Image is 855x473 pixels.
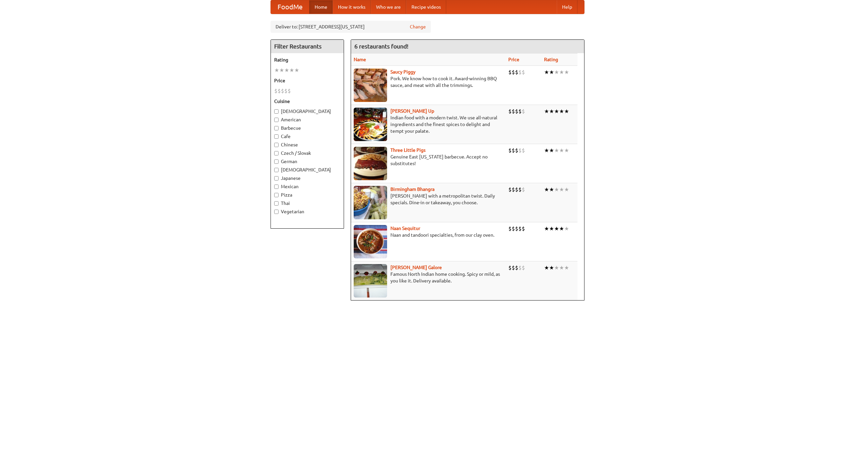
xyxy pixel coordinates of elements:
[406,0,446,14] a: Recipe videos
[518,108,522,115] li: $
[544,147,549,154] li: ★
[274,150,340,156] label: Czech / Slovak
[549,147,554,154] li: ★
[522,69,525,76] li: $
[274,118,279,122] input: American
[274,158,340,165] label: German
[354,108,387,141] img: curryup.jpg
[544,57,558,62] a: Rating
[354,186,387,219] img: bhangra.jpg
[549,186,554,193] li: ★
[390,226,420,231] a: Naan Sequitur
[508,69,512,76] li: $
[354,193,503,206] p: [PERSON_NAME] with a metropolitan twist. Daily specials. Dine-in or takeaway, you choose.
[512,264,515,271] li: $
[274,109,279,114] input: [DEMOGRAPHIC_DATA]
[508,225,512,232] li: $
[564,69,569,76] li: ★
[549,108,554,115] li: ★
[390,147,425,153] a: Three Little Pigs
[522,147,525,154] li: $
[549,264,554,271] li: ★
[274,175,340,182] label: Japanese
[544,69,549,76] li: ★
[333,0,371,14] a: How it works
[512,108,515,115] li: $
[274,166,340,173] label: [DEMOGRAPHIC_DATA]
[515,264,518,271] li: $
[354,75,503,89] p: Pork. We know how to cook it. Award-winning BBQ sauce, and meat with all the trimmings.
[274,141,340,148] label: Chinese
[288,87,291,95] li: $
[390,108,434,114] a: [PERSON_NAME] Up
[274,193,279,197] input: Pizza
[564,264,569,271] li: ★
[512,69,515,76] li: $
[557,0,577,14] a: Help
[274,56,340,63] h5: Rating
[518,69,522,76] li: $
[354,271,503,284] p: Famous North Indian home cooking. Spicy or mild, as you like it. Delivery available.
[559,108,564,115] li: ★
[564,186,569,193] li: ★
[274,108,340,115] label: [DEMOGRAPHIC_DATA]
[544,108,549,115] li: ★
[508,186,512,193] li: $
[284,67,289,74] li: ★
[564,147,569,154] li: ★
[390,187,435,192] b: Birmingham Bhangra
[274,185,279,189] input: Mexican
[518,147,522,154] li: $
[274,192,340,198] label: Pizza
[518,225,522,232] li: $
[508,264,512,271] li: $
[522,108,525,115] li: $
[564,108,569,115] li: ★
[508,57,519,62] a: Price
[284,87,288,95] li: $
[544,186,549,193] li: ★
[354,57,366,62] a: Name
[522,225,525,232] li: $
[274,151,279,155] input: Czech / Slovak
[271,21,431,33] div: Deliver to: [STREET_ADDRESS][US_STATE]
[274,87,278,95] li: $
[274,77,340,84] h5: Price
[522,264,525,271] li: $
[274,143,279,147] input: Chinese
[274,133,340,140] label: Cafe
[508,147,512,154] li: $
[278,87,281,95] li: $
[559,69,564,76] li: ★
[559,186,564,193] li: ★
[508,108,512,115] li: $
[518,186,522,193] li: $
[274,159,279,164] input: German
[390,265,442,270] a: [PERSON_NAME] Galore
[271,0,309,14] a: FoodMe
[274,98,340,105] h5: Cuisine
[274,208,340,215] label: Vegetarian
[544,264,549,271] li: ★
[515,225,518,232] li: $
[289,67,294,74] li: ★
[354,232,503,238] p: Naan and tandoori specialties, from our clay oven.
[554,225,559,232] li: ★
[274,125,340,131] label: Barbecue
[271,40,344,53] h4: Filter Restaurants
[554,147,559,154] li: ★
[390,69,415,75] a: Saucy Piggy
[554,69,559,76] li: ★
[559,225,564,232] li: ★
[274,134,279,139] input: Cafe
[549,225,554,232] li: ★
[354,153,503,167] p: Genuine East [US_STATE] barbecue. Accept no substitutes!
[274,201,279,206] input: Thai
[544,225,549,232] li: ★
[515,186,518,193] li: $
[354,147,387,180] img: littlepigs.jpg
